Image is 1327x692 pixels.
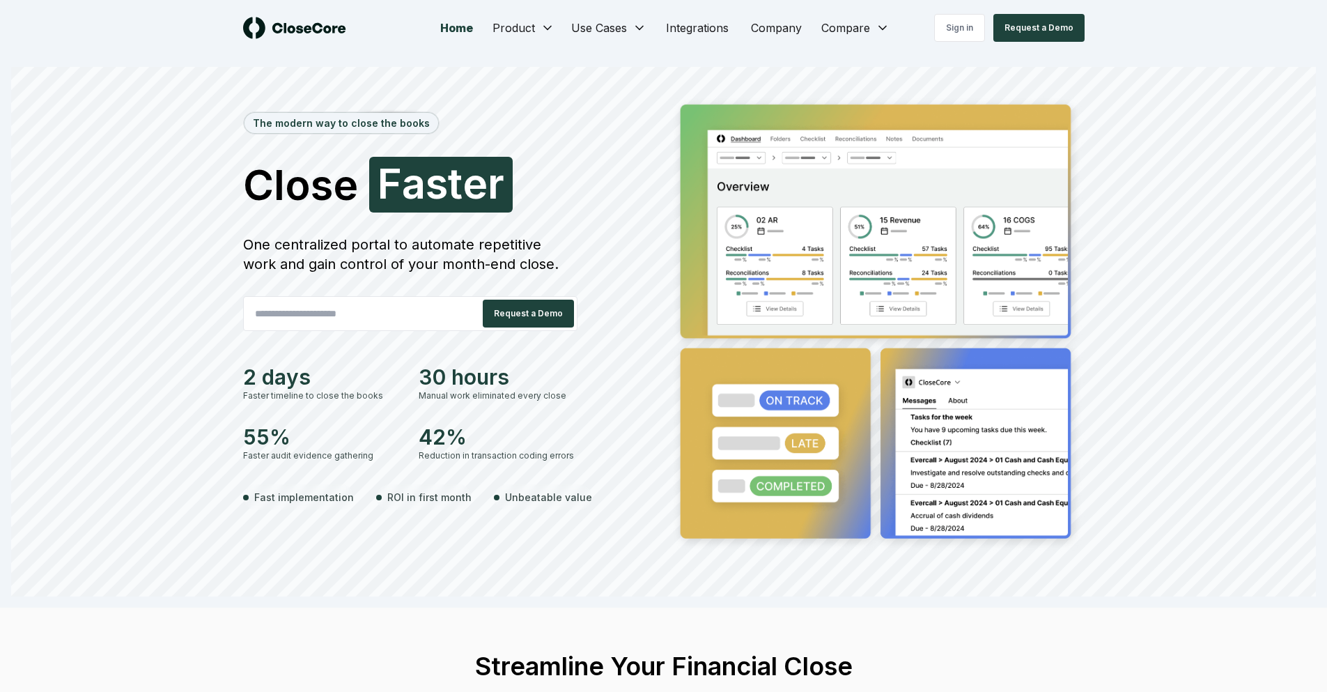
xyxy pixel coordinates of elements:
[563,14,655,42] button: Use Cases
[419,424,577,449] div: 42%
[571,20,627,36] span: Use Cases
[402,162,426,204] span: a
[243,164,358,206] span: Close
[483,300,574,328] button: Request a Demo
[740,14,813,42] a: Company
[429,14,484,42] a: Home
[463,162,488,204] span: e
[243,364,402,390] div: 2 days
[243,449,402,462] div: Faster audit evidence gathering
[419,364,577,390] div: 30 hours
[821,20,870,36] span: Compare
[669,95,1085,553] img: Jumbotron
[655,14,740,42] a: Integrations
[245,113,438,133] div: The modern way to close the books
[419,390,577,402] div: Manual work eliminated every close
[934,14,985,42] a: Sign in
[243,390,402,402] div: Faster timeline to close the books
[484,14,563,42] button: Product
[448,162,463,204] span: t
[426,162,448,204] span: s
[387,490,472,505] span: ROI in first month
[813,14,898,42] button: Compare
[993,14,1085,42] button: Request a Demo
[243,235,577,274] div: One centralized portal to automate repetitive work and gain control of your month-end close.
[254,490,354,505] span: Fast implementation
[378,162,402,204] span: F
[505,490,592,505] span: Unbeatable value
[492,20,535,36] span: Product
[243,17,346,39] img: logo
[419,449,577,462] div: Reduction in transaction coding errors
[488,162,504,204] span: r
[243,424,402,449] div: 55%
[451,652,877,680] h2: Streamline Your Financial Close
